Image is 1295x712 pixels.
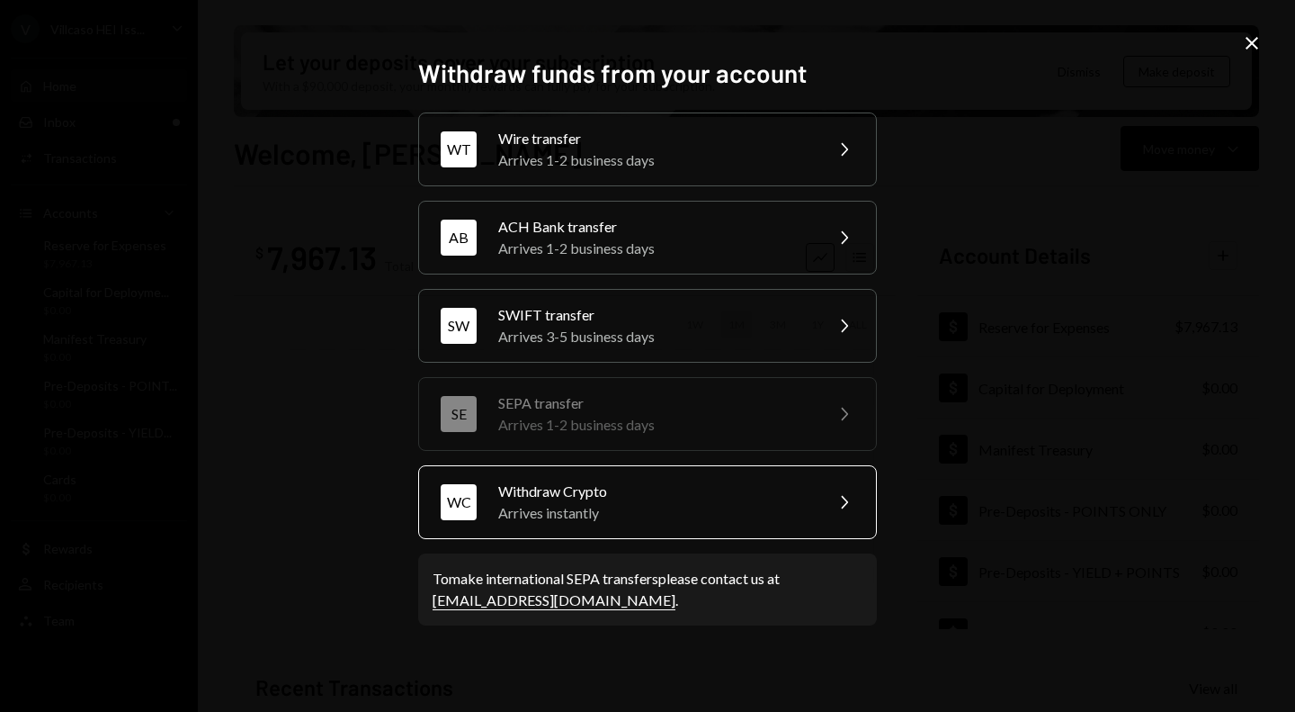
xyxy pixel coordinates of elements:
[498,304,811,326] div: SWIFT transfer
[418,377,877,451] button: SESEPA transferArrives 1-2 business days
[498,326,811,347] div: Arrives 3-5 business days
[441,396,477,432] div: SE
[498,238,811,259] div: Arrives 1-2 business days
[433,568,862,611] div: To make international SEPA transfers please contact us at .
[498,414,811,436] div: Arrives 1-2 business days
[418,465,877,539] button: WCWithdraw CryptoArrives instantly
[498,216,811,238] div: ACH Bank transfer
[441,308,477,344] div: SW
[418,201,877,275] button: ABACH Bank transferArrives 1-2 business days
[418,289,877,363] button: SWSWIFT transferArrives 3-5 business days
[498,481,811,502] div: Withdraw Crypto
[441,220,477,256] div: AB
[498,502,811,524] div: Arrives instantly
[441,131,477,167] div: WT
[433,591,675,610] a: [EMAIL_ADDRESS][DOMAIN_NAME]
[418,113,877,186] button: WTWire transferArrives 1-2 business days
[418,56,877,91] h2: Withdraw funds from your account
[441,484,477,520] div: WC
[498,392,811,414] div: SEPA transfer
[498,149,811,171] div: Arrives 1-2 business days
[498,128,811,149] div: Wire transfer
